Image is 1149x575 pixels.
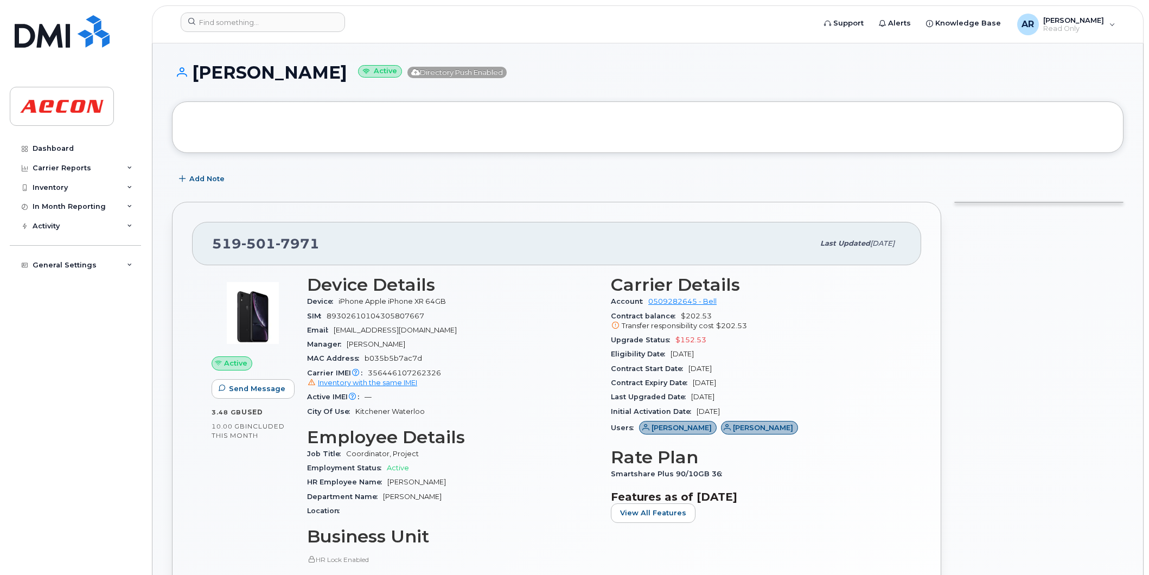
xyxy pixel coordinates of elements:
span: Active IMEI [307,393,365,401]
span: 7971 [276,235,320,252]
span: included this month [212,422,285,440]
span: City Of Use [307,407,355,416]
h3: Features as of [DATE] [611,490,902,503]
span: Kitchener Waterloo [355,407,425,416]
p: HR Lock Enabled [307,555,598,564]
span: [PERSON_NAME] [383,493,442,501]
span: Contract Start Date [611,365,688,373]
img: image20231002-3703462-1qb80zy.jpeg [220,280,285,346]
span: MAC Address [307,354,365,362]
span: Location [307,507,345,515]
button: View All Features [611,503,695,523]
span: Add Note [189,174,225,184]
h3: Rate Plan [611,448,902,467]
span: 3.48 GB [212,408,241,416]
span: [DATE] [688,365,712,373]
span: Transfer responsibility cost [622,322,714,330]
button: Send Message [212,379,295,399]
span: — [365,393,372,401]
span: Smartshare Plus 90/10GB 36 [611,470,727,478]
h3: Device Details [307,275,598,295]
a: Inventory with the same IMEI [307,379,417,387]
span: Job Title [307,450,346,458]
h3: Business Unit [307,527,598,546]
span: 10.00 GB [212,423,245,430]
span: 89302610104305807667 [327,312,424,320]
span: [DATE] [671,350,694,358]
span: Contract balance [611,312,681,320]
a: 0509282645 - Bell [648,297,717,305]
span: Active [224,358,247,368]
span: SIM [307,312,327,320]
span: Account [611,297,648,305]
span: b035b5b7ac7d [365,354,422,362]
span: Device [307,297,339,305]
span: [PERSON_NAME] [733,423,793,433]
span: Department Name [307,493,383,501]
button: Add Note [172,169,234,189]
span: Contract Expiry Date [611,379,693,387]
span: 356446107262326 [307,369,598,388]
span: Last updated [820,239,870,247]
span: Manager [307,340,347,348]
h1: [PERSON_NAME] [172,63,1124,82]
span: Initial Activation Date [611,407,697,416]
span: Eligibility Date [611,350,671,358]
small: Active [358,65,402,78]
a: [PERSON_NAME] [639,424,717,432]
span: [PERSON_NAME] [652,423,712,433]
span: Directory Push Enabled [407,67,507,78]
span: Last Upgraded Date [611,393,691,401]
span: Inventory with the same IMEI [318,379,417,387]
span: Active [387,464,409,472]
span: [PERSON_NAME] [347,340,405,348]
span: [PERSON_NAME] [387,478,446,486]
span: Coordinator, Project [346,450,419,458]
span: Users [611,424,639,432]
span: $152.53 [675,336,706,344]
span: $202.53 [611,312,902,331]
span: Email [307,326,334,334]
span: [DATE] [697,407,720,416]
span: Upgrade Status [611,336,675,344]
span: iPhone Apple iPhone XR 64GB [339,297,446,305]
span: Employment Status [307,464,387,472]
span: [EMAIL_ADDRESS][DOMAIN_NAME] [334,326,457,334]
span: HR Employee Name [307,478,387,486]
a: [PERSON_NAME] [721,424,799,432]
span: Carrier IMEI [307,369,368,377]
span: Send Message [229,384,285,394]
span: used [241,408,263,416]
h3: Carrier Details [611,275,902,295]
h3: Employee Details [307,427,598,447]
span: 501 [241,235,276,252]
span: [DATE] [870,239,895,247]
span: $202.53 [716,322,747,330]
span: 519 [212,235,320,252]
span: [DATE] [693,379,716,387]
span: View All Features [620,508,686,518]
span: [DATE] [691,393,714,401]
